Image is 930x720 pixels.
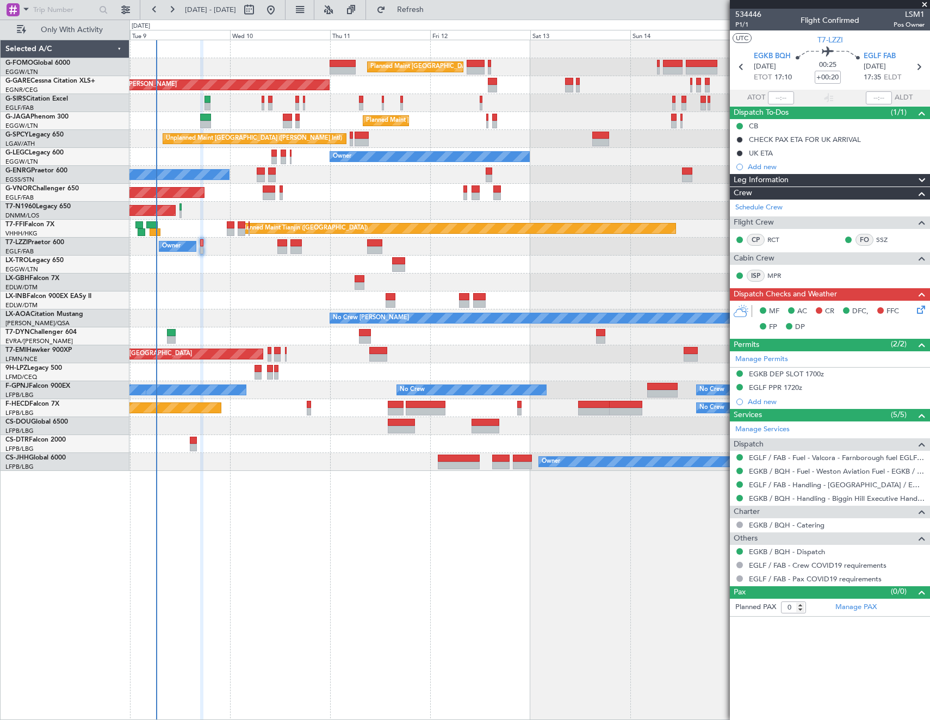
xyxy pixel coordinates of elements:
a: LFPB/LBG [5,391,34,399]
span: Dispatch To-Dos [734,107,789,119]
a: EGKB / BQH - Fuel - Weston Aviation Fuel - EGKB / BQH [749,467,925,476]
span: G-SIRS [5,96,26,102]
span: G-SPCY [5,132,29,138]
div: Owner [542,454,560,470]
div: Tue 9 [130,30,230,40]
div: CHECK PAX ETA FOR UK ARRIVAL [749,135,861,144]
span: [DATE] [864,61,886,72]
a: LFMN/NCE [5,355,38,363]
span: LX-INB [5,293,27,300]
span: Dispatch [734,438,764,451]
div: CB [749,121,758,131]
div: Fri 12 [430,30,530,40]
a: EGGW/LTN [5,68,38,76]
span: Pax [734,586,746,599]
a: EGLF/FAB [5,247,34,256]
span: Only With Activity [28,26,115,34]
a: G-JAGAPhenom 300 [5,114,69,120]
a: CS-DTRFalcon 2000 [5,437,66,443]
a: DNMM/LOS [5,212,39,220]
a: Manage Permits [735,354,788,365]
span: Crew [734,187,752,200]
span: EGLF FAB [864,51,896,62]
label: Planned PAX [735,602,776,613]
div: Owner [162,238,181,255]
a: RCT [767,235,792,245]
span: CS-DOU [5,419,31,425]
span: CS-JHH [5,455,29,461]
a: LFPB/LBG [5,427,34,435]
div: Add new [748,397,925,406]
div: No Crew [699,382,724,398]
span: ATOT [747,92,765,103]
input: --:-- [768,91,794,104]
a: CS-JHHGlobal 6000 [5,455,66,461]
a: G-FOMOGlobal 6000 [5,60,70,66]
a: CS-DOUGlobal 6500 [5,419,68,425]
a: F-HECDFalcon 7X [5,401,59,407]
a: Manage Services [735,424,790,435]
span: LX-TRO [5,257,29,264]
span: Leg Information [734,174,789,187]
span: T7-N1960 [5,203,36,210]
a: LFPB/LBG [5,463,34,471]
a: EGLF/FAB [5,104,34,112]
span: FFC [886,306,899,317]
span: T7-LZZI [817,34,843,46]
a: LGAV/ATH [5,140,35,148]
span: 17:10 [774,72,792,83]
div: Planned Maint Tianjin ([GEOGRAPHIC_DATA]) [241,220,368,237]
span: DFC, [852,306,869,317]
span: 9H-LPZ [5,365,27,371]
a: G-VNORChallenger 650 [5,185,79,192]
span: LSM1 [894,9,925,20]
span: G-VNOR [5,185,32,192]
a: EGKB / BQH - Dispatch [749,547,825,556]
div: Planned Maint [GEOGRAPHIC_DATA] ([GEOGRAPHIC_DATA]) [370,59,542,75]
a: LFPB/LBG [5,445,34,453]
div: No Crew [PERSON_NAME] [333,310,409,326]
span: ETOT [754,72,772,83]
div: UK ETA [749,148,773,158]
a: LX-AOACitation Mustang [5,311,83,318]
span: LX-GBH [5,275,29,282]
span: (5/5) [891,409,907,420]
a: LFMD/CEQ [5,373,37,381]
span: T7-FFI [5,221,24,228]
div: No Crew [400,382,425,398]
span: ELDT [884,72,901,83]
div: Sat 13 [530,30,630,40]
a: EGLF / FAB - Crew COVID19 requirements [749,561,886,570]
span: T7-DYN [5,329,30,336]
a: EGSS/STN [5,176,34,184]
a: T7-DYNChallenger 604 [5,329,77,336]
span: G-JAGA [5,114,30,120]
a: EGKB / BQH - Catering [749,520,824,530]
a: G-GARECessna Citation XLS+ [5,78,95,84]
span: Pos Owner [894,20,925,29]
div: FO [855,234,873,246]
a: 9H-LPZLegacy 500 [5,365,62,371]
span: LX-AOA [5,311,30,318]
a: VHHH/HKG [5,229,38,238]
div: Thu 11 [330,30,430,40]
span: DP [795,322,805,333]
div: Sun 14 [630,30,730,40]
span: F-HECD [5,401,29,407]
span: FP [769,322,777,333]
span: Flight Crew [734,216,774,229]
div: CP [747,234,765,246]
a: EGGW/LTN [5,122,38,130]
a: G-SIRSCitation Excel [5,96,68,102]
span: Cabin Crew [734,252,774,265]
span: G-ENRG [5,167,31,174]
span: Dispatch Checks and Weather [734,288,837,301]
a: LX-INBFalcon 900EX EASy II [5,293,91,300]
span: 534446 [735,9,761,20]
span: G-FOMO [5,60,33,66]
a: Manage PAX [835,602,877,613]
span: Others [734,532,758,545]
a: EGKB / BQH - Handling - Biggin Hill Executive Handling EGKB / BQH [749,494,925,503]
a: EDLW/DTM [5,301,38,309]
span: (1/1) [891,107,907,118]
